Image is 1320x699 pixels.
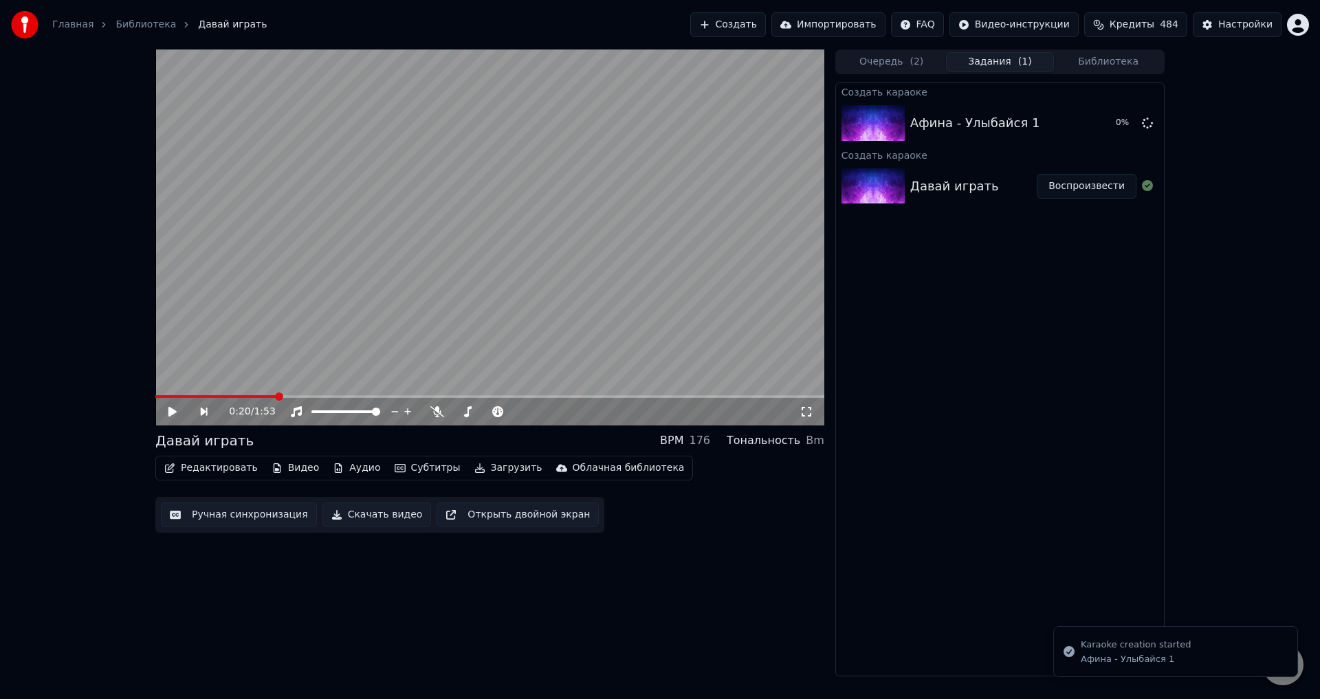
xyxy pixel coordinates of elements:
div: Создать караоке [836,83,1164,100]
a: Главная [52,18,93,32]
button: Ручная синхронизация [161,502,317,527]
div: Давай играть [155,431,254,450]
button: Скачать видео [322,502,432,527]
nav: breadcrumb [52,18,267,32]
span: ( 2 ) [910,55,923,69]
button: FAQ [891,12,944,37]
button: Импортировать [771,12,885,37]
span: 1:53 [254,405,275,419]
button: Аудио [327,458,386,478]
button: Настройки [1193,12,1281,37]
button: Кредиты484 [1084,12,1187,37]
button: Создать [690,12,766,37]
span: Кредиты [1110,18,1154,32]
div: BPM [660,432,683,449]
button: Библиотека [1054,52,1163,72]
button: Задания [946,52,1055,72]
span: 484 [1160,18,1178,32]
div: 176 [689,432,710,449]
span: Давай играть [198,18,267,32]
div: Тональность [727,432,800,449]
img: youka [11,11,38,38]
span: ( 1 ) [1018,55,1032,69]
button: Субтитры [389,458,466,478]
a: Библиотека [115,18,176,32]
div: Афина - Улыбайся 1 [910,113,1040,133]
span: 0:20 [229,405,250,419]
div: Афина - Улыбайся 1 [1081,653,1191,665]
button: Видео-инструкции [949,12,1079,37]
button: Открыть двойной экран [437,502,599,527]
div: Создать караоке [836,146,1164,163]
button: Загрузить [469,458,548,478]
div: Karaoke creation started [1081,638,1191,652]
button: Редактировать [159,458,263,478]
button: Воспроизвести [1037,174,1136,199]
div: / [229,405,262,419]
button: Видео [266,458,325,478]
div: Bm [806,432,824,449]
div: Облачная библиотека [573,461,685,475]
button: Очередь [837,52,946,72]
div: Давай играть [910,177,999,196]
div: 0 % [1116,118,1136,129]
div: Настройки [1218,18,1273,32]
